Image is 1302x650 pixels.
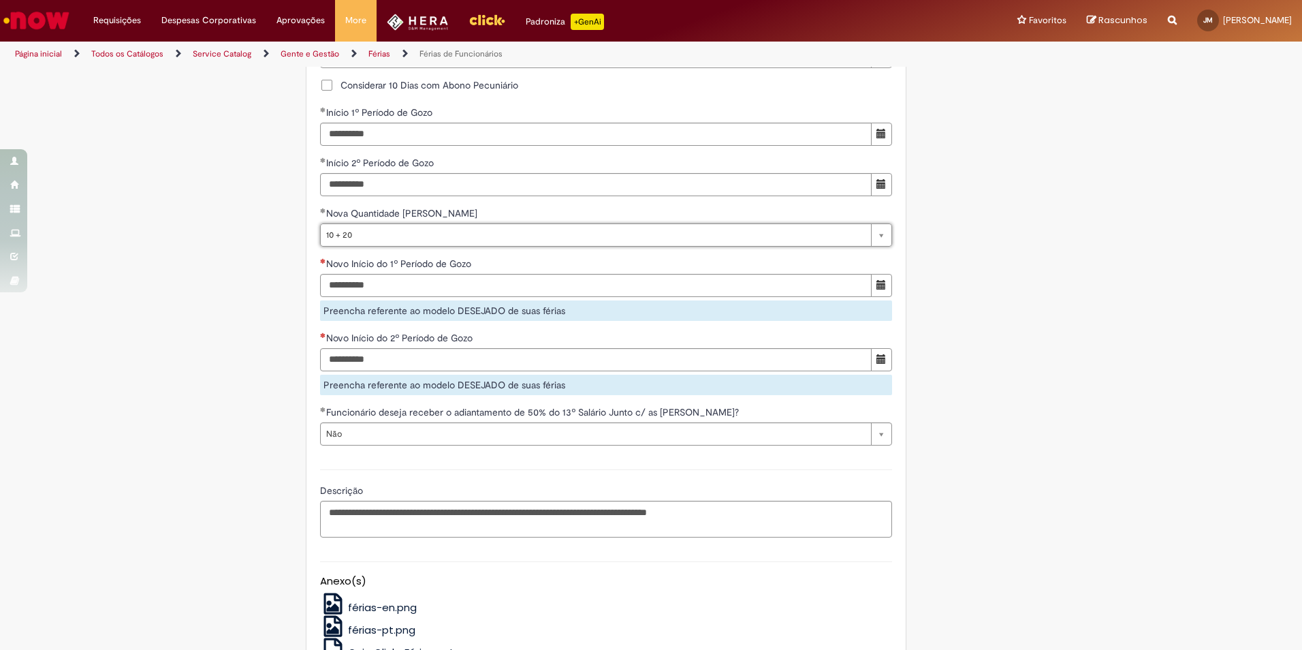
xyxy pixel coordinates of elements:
span: JM [1203,16,1213,25]
span: Obrigatório Preenchido [320,157,326,163]
a: Todos os Catálogos [91,48,163,59]
span: Novo Início do 2º Período de Gozo [326,332,475,344]
button: Mostrar calendário para Novo Início do 2º Período de Gozo [871,348,892,371]
a: Service Catalog [193,48,251,59]
a: Página inicial [15,48,62,59]
span: [PERSON_NAME] [1223,14,1292,26]
span: Requisições [93,14,141,27]
span: Obrigatório Preenchido [320,407,326,412]
button: Mostrar calendário para Início 1º Período de Gozo [871,123,892,146]
span: Início 1º Período de Gozo [326,106,435,119]
span: férias-pt.png [348,623,415,637]
span: Necessários [320,332,326,338]
button: Mostrar calendário para Novo Início do 1º Período de Gozo [871,274,892,297]
ul: Trilhas de página [10,42,858,67]
span: Considerar 10 Dias com Abono Pecuniário [340,78,518,92]
a: férias-en.png [320,600,417,615]
input: Novo Início do 2º Período de Gozo [320,348,872,371]
span: Obrigatório Preenchido [320,107,326,112]
input: Novo Início do 1º Período de Gozo [320,274,872,297]
span: Obrigatório Preenchido [320,208,326,213]
span: Início 2º Período de Gozo [326,157,436,169]
span: Nova Quantidade [PERSON_NAME] [326,207,480,219]
span: férias-en.png [348,600,417,615]
div: Preencha referente ao modelo DESEJADO de suas férias [320,375,892,395]
button: Mostrar calendário para Início 2º Período de Gozo [871,173,892,196]
span: Descrição [320,484,366,497]
span: Funcionário deseja receber o adiantamento de 50% do 13º Salário Junto c/ as [PERSON_NAME]? [326,406,742,418]
span: 10 + 20 [326,224,864,246]
a: Férias [368,48,390,59]
span: Não [326,423,864,445]
span: Necessários [320,258,326,264]
textarea: Descrição [320,501,892,538]
input: Início 2º Período de Gozo 18 May 2026 Monday [320,173,872,196]
a: Férias de Funcionários [419,48,503,59]
input: Início 1º Período de Gozo 15 September 2025 Monday [320,123,872,146]
h5: Anexo(s) [320,576,892,587]
a: férias-pt.png [320,623,416,637]
div: Preencha referente ao modelo DESEJADO de suas férias [320,300,892,321]
span: Novo Início do 1º Período de Gozo [326,258,474,270]
a: Gente e Gestão [281,48,339,59]
img: ServiceNow [1,7,72,34]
